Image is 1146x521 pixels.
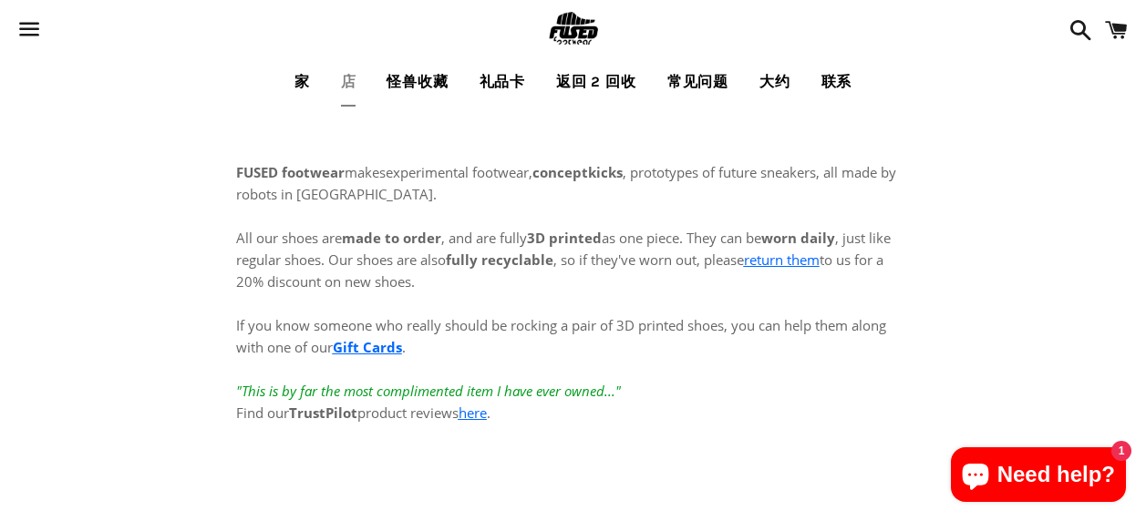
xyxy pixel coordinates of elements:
[744,250,820,269] a: return them
[373,59,461,105] a: 怪兽收藏
[236,163,386,181] span: makes
[236,229,891,422] font: All our shoes are , and are fully as one piece. They can be , just like regular shoes. Our shoes ...
[542,59,650,105] a: 返回 2 回收
[532,163,623,181] strong: conceptkicks
[327,59,370,105] a: 店
[654,59,742,105] a: 常见问题
[236,382,621,400] em: "This is by far the most complimented item I have ever owned..."
[236,163,896,203] span: experimental footwear, , prototypes of future sneakers, all made by robots in [GEOGRAPHIC_DATA].
[236,163,345,181] strong: FUSED footwear
[945,447,1131,506] inbox-online-store-chat: Shopify online store chat
[446,250,553,269] strong: fully recyclable
[466,59,539,105] a: 礼品卡
[761,229,835,247] strong: worn daily
[342,229,441,247] strong: made to order
[746,59,804,105] a: 大约
[333,338,402,356] a: Gift Cards
[289,404,357,422] strong: TrustPilot
[459,404,487,422] a: here
[281,59,324,105] a: 家
[527,229,602,247] strong: 3D printed
[808,59,866,105] a: 联系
